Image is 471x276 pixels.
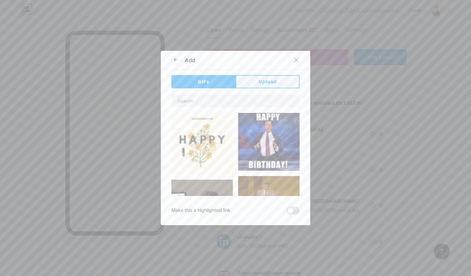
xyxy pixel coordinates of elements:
img: Gihpy [238,176,300,237]
img: Gihpy [171,180,233,241]
span: GIFs [198,78,209,85]
button: GIFs [171,75,235,88]
div: Add [185,56,195,64]
div: Make this a highlighted link [171,207,231,215]
input: Search [172,94,299,107]
span: Upload [258,78,277,85]
button: Upload [235,75,300,88]
img: Gihpy [238,113,300,171]
img: Gihpy [171,113,233,174]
